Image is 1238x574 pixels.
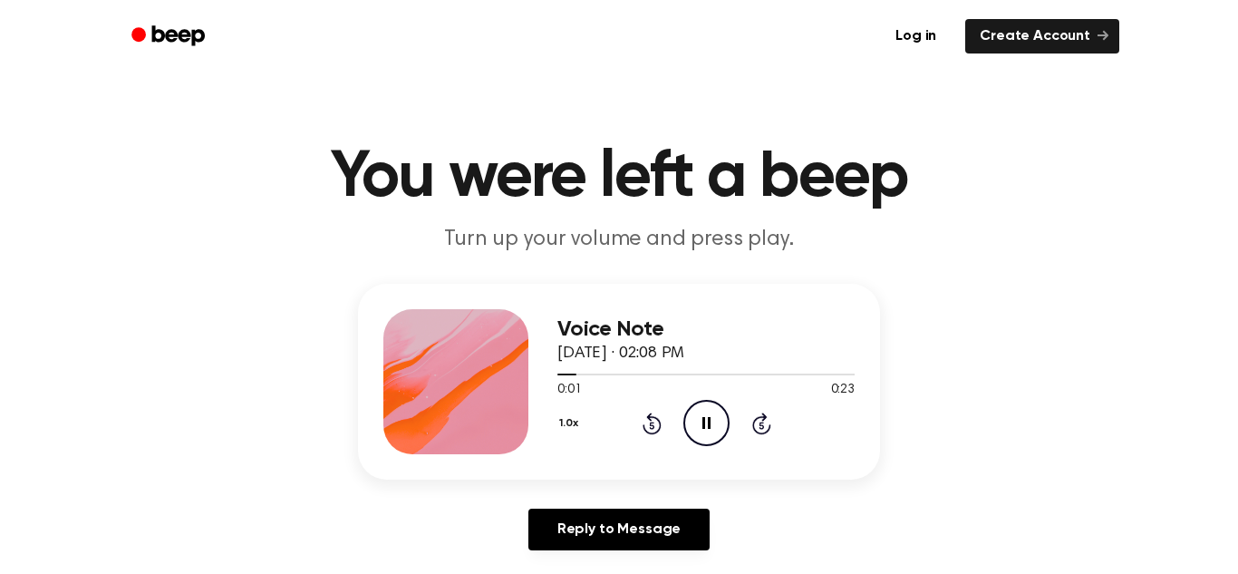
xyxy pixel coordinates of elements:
a: Beep [119,19,221,54]
h1: You were left a beep [155,145,1083,210]
h3: Voice Note [557,317,855,342]
p: Turn up your volume and press play. [271,225,967,255]
span: 0:23 [831,381,855,400]
span: [DATE] · 02:08 PM [557,345,684,362]
a: Log in [877,15,954,57]
a: Create Account [965,19,1119,54]
a: Reply to Message [528,509,710,550]
button: 1.0x [557,408,585,439]
span: 0:01 [557,381,581,400]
